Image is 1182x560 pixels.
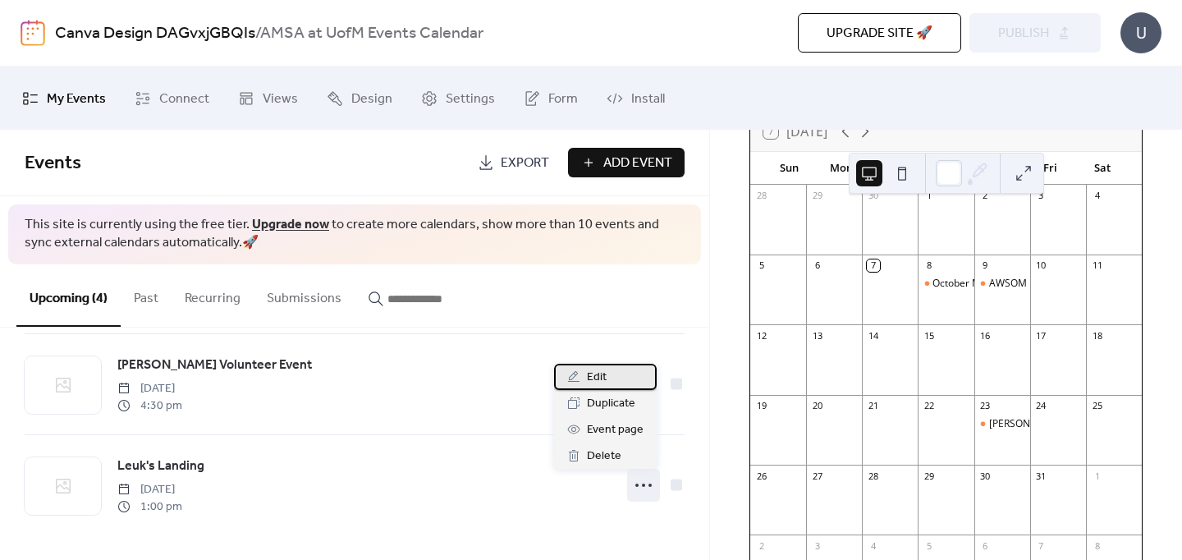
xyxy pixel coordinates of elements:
[21,20,45,46] img: logo
[1035,470,1047,482] div: 31
[1035,539,1047,552] div: 7
[974,277,1030,291] div: AWSOM Info Session
[1024,152,1077,185] div: Fri
[117,380,182,397] span: [DATE]
[10,73,118,123] a: My Events
[979,539,992,552] div: 6
[811,259,823,272] div: 6
[631,86,665,112] span: Install
[923,470,935,482] div: 29
[979,470,992,482] div: 30
[811,470,823,482] div: 27
[972,152,1024,185] div: Thu
[798,13,961,53] button: Upgrade site 🚀
[923,400,935,412] div: 22
[811,329,823,342] div: 13
[979,259,992,272] div: 9
[55,18,255,49] a: Canva Design DAGvxjGBQIs
[923,539,935,552] div: 5
[16,264,121,327] button: Upcoming (4)
[1035,190,1047,202] div: 3
[989,417,1141,431] div: [PERSON_NAME] Volunteer Event
[117,457,204,476] span: Leuk's Landing
[979,400,992,412] div: 23
[1035,259,1047,272] div: 10
[816,152,868,185] div: Mon
[117,456,204,477] a: Leuk's Landing
[867,470,879,482] div: 28
[255,18,260,49] b: /
[1091,539,1103,552] div: 8
[755,470,767,482] div: 26
[868,152,920,185] div: Tue
[548,86,578,112] span: Form
[923,259,935,272] div: 8
[811,539,823,552] div: 3
[159,86,209,112] span: Connect
[867,400,879,412] div: 21
[763,152,816,185] div: Sun
[827,24,932,44] span: Upgrade site 🚀
[979,190,992,202] div: 2
[446,86,495,112] span: Settings
[254,264,355,325] button: Submissions
[923,329,935,342] div: 15
[351,86,392,112] span: Design
[867,329,879,342] div: 14
[409,73,507,123] a: Settings
[314,73,405,123] a: Design
[117,355,312,376] a: [PERSON_NAME] Volunteer Event
[1091,470,1103,482] div: 1
[117,356,312,375] span: [PERSON_NAME] Volunteer Event
[932,277,1037,291] div: October Mass Meeting
[1076,152,1129,185] div: Sat
[587,368,607,388] span: Edit
[511,73,590,123] a: Form
[117,498,182,516] span: 1:00 pm
[979,329,992,342] div: 16
[867,190,879,202] div: 30
[1035,400,1047,412] div: 24
[25,216,685,253] span: This site is currently using the free tier. to create more calendars, show more than 10 events an...
[920,152,973,185] div: Wed
[587,394,635,414] span: Duplicate
[755,190,767,202] div: 28
[918,277,974,291] div: October Mass Meeting
[1091,329,1103,342] div: 18
[755,539,767,552] div: 2
[263,86,298,112] span: Views
[121,264,172,325] button: Past
[587,447,621,466] span: Delete
[811,190,823,202] div: 29
[1091,259,1103,272] div: 11
[594,73,677,123] a: Install
[1091,190,1103,202] div: 4
[501,154,549,173] span: Export
[1035,329,1047,342] div: 17
[587,420,644,440] span: Event page
[122,73,222,123] a: Connect
[1091,400,1103,412] div: 25
[252,212,329,237] a: Upgrade now
[568,148,685,177] button: Add Event
[755,400,767,412] div: 19
[465,148,561,177] a: Export
[867,539,879,552] div: 4
[117,397,182,415] span: 4:30 pm
[172,264,254,325] button: Recurring
[974,417,1030,431] div: Ronald McDonald Volunteer Event
[117,481,182,498] span: [DATE]
[923,190,935,202] div: 1
[1120,12,1161,53] div: U
[47,86,106,112] span: My Events
[260,18,483,49] b: AMSA at UofM Events Calendar
[989,277,1084,291] div: AWSOM Info Session
[811,400,823,412] div: 20
[226,73,310,123] a: Views
[755,329,767,342] div: 12
[25,145,81,181] span: Events
[755,259,767,272] div: 5
[867,259,879,272] div: 7
[603,154,672,173] span: Add Event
